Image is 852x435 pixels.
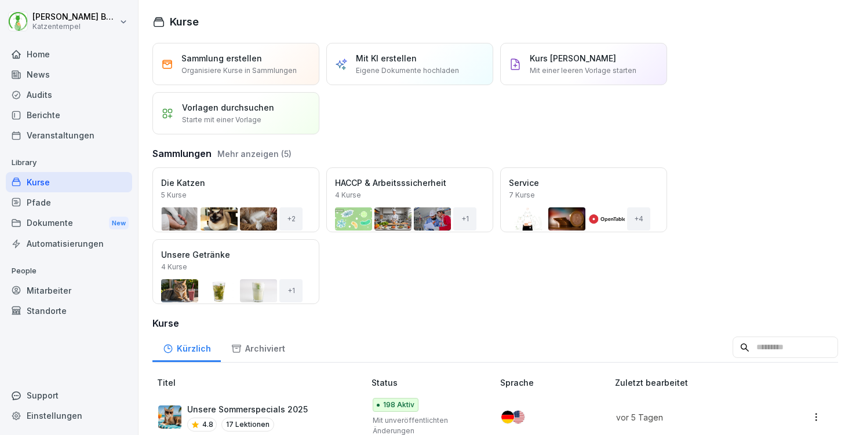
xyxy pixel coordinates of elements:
[6,64,132,85] a: News
[509,190,535,200] p: 7 Kurse
[221,418,274,432] p: 17 Lektionen
[326,167,493,232] a: HACCP & Arbeitsssicherheit4 Kurse+1
[6,44,132,64] a: Home
[500,376,610,389] p: Sprache
[170,14,199,30] h1: Kurse
[335,177,485,189] p: HACCP & Arbeitsssicherheit
[32,12,117,22] p: [PERSON_NAME] Benedix
[279,279,303,302] div: + 1
[158,405,181,429] img: tq9m61t15lf2zt9mx622xkq2.png
[161,262,187,272] p: 4 Kurse
[152,239,319,304] a: Unsere Getränke4 Kurse+1
[6,213,132,234] a: DokumenteNew
[279,207,303,231] div: + 2
[181,65,297,76] p: Organisiere Kurse in Sammlungen
[6,262,132,280] p: People
[372,376,496,389] p: Status
[615,376,781,389] p: Zuletzt bearbeitet
[152,167,319,232] a: Die Katzen5 Kurse+2
[512,411,525,423] img: us.svg
[217,148,292,160] button: Mehr anzeigen (5)
[6,125,132,145] a: Veranstaltungen
[152,316,838,330] h3: Kurse
[335,190,361,200] p: 4 Kurse
[152,147,212,160] h3: Sammlungen
[6,301,132,321] a: Standorte
[161,190,187,200] p: 5 Kurse
[187,403,308,415] p: Unsere Sommerspecials 2025
[6,213,132,234] div: Dokumente
[530,65,636,76] p: Mit einer leeren Vorlage starten
[500,167,667,232] a: Service7 Kurse+4
[356,52,417,64] p: Mit KI erstellen
[616,411,767,423] p: vor 5 Tagen
[383,400,414,410] p: 198 Aktiv
[627,207,650,231] div: + 4
[32,23,117,31] p: Katzentempel
[6,85,132,105] a: Audits
[109,217,129,230] div: New
[6,153,132,172] p: Library
[6,385,132,405] div: Support
[509,177,658,189] p: Service
[182,101,274,114] p: Vorlagen durchsuchen
[152,332,221,362] a: Kürzlich
[6,233,132,254] a: Automatisierungen
[161,177,311,189] p: Die Katzen
[202,419,213,430] p: 4.8
[6,280,132,301] a: Mitarbeiter
[453,207,476,231] div: + 1
[501,411,514,423] img: de.svg
[530,52,616,64] p: Kurs [PERSON_NAME]
[182,115,261,125] p: Starte mit einer Vorlage
[6,172,132,192] a: Kurse
[6,105,132,125] a: Berichte
[221,332,295,362] a: Archiviert
[157,376,367,389] p: Titel
[6,405,132,426] a: Einstellungen
[356,65,459,76] p: Eigene Dokumente hochladen
[6,192,132,213] a: Pfade
[181,52,262,64] p: Sammlung erstellen
[161,248,311,261] p: Unsere Getränke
